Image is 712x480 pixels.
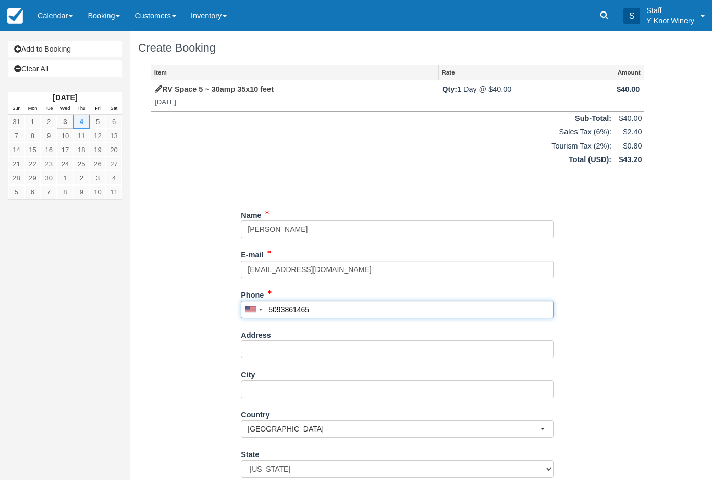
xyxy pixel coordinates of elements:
[241,206,261,221] label: Name
[106,129,122,143] a: 13
[57,129,73,143] a: 10
[41,103,57,115] th: Tue
[155,97,435,107] em: [DATE]
[241,286,264,301] label: Phone
[73,129,90,143] a: 11
[106,185,122,199] a: 11
[41,185,57,199] a: 7
[106,157,122,171] a: 27
[57,171,73,185] a: 1
[24,115,41,129] a: 1
[575,114,611,122] strong: Sub-Total:
[24,103,41,115] th: Mon
[438,80,613,111] td: 1 Day @ $40.00
[151,65,438,80] a: Item
[241,366,255,380] label: City
[24,157,41,171] a: 22
[57,185,73,199] a: 8
[241,446,259,460] label: State
[41,129,57,143] a: 9
[41,143,57,157] a: 16
[619,155,642,164] u: $43.20
[613,111,644,125] td: $40.00
[646,5,694,16] p: Staff
[138,42,657,54] h1: Create Booking
[57,103,73,115] th: Wed
[90,129,106,143] a: 12
[8,143,24,157] a: 14
[106,103,122,115] th: Sat
[57,157,73,171] a: 24
[57,115,73,129] a: 3
[106,143,122,157] a: 20
[90,143,106,157] a: 19
[106,115,122,129] a: 6
[8,115,24,129] a: 31
[73,185,90,199] a: 9
[57,143,73,157] a: 17
[24,129,41,143] a: 8
[90,115,106,129] a: 5
[90,185,106,199] a: 10
[151,125,613,139] td: Sales Tax (6%):
[24,171,41,185] a: 29
[442,85,457,93] strong: Qty
[623,8,640,24] div: S
[8,60,122,77] a: Clear All
[613,80,644,111] td: $40.00
[241,246,263,261] label: E-mail
[241,301,265,318] div: United States: +1
[241,420,554,438] button: [GEOGRAPHIC_DATA]
[569,155,611,164] strong: Total ( ):
[646,16,694,26] p: Y Knot Winery
[8,185,24,199] a: 5
[73,157,90,171] a: 25
[90,157,106,171] a: 26
[41,115,57,129] a: 2
[73,171,90,185] a: 2
[106,171,122,185] a: 4
[90,103,106,115] th: Fri
[613,125,644,139] td: $2.40
[613,65,644,80] a: Amount
[439,65,613,80] a: Rate
[53,93,77,102] strong: [DATE]
[613,139,644,153] td: $0.80
[8,129,24,143] a: 7
[241,406,269,421] label: Country
[41,171,57,185] a: 30
[155,85,274,93] a: RV Space 5 ~ 30amp 35x10 feet
[73,143,90,157] a: 18
[591,155,606,164] span: USD
[41,157,57,171] a: 23
[8,157,24,171] a: 21
[151,139,613,153] td: Tourism Tax (2%):
[24,143,41,157] a: 15
[8,41,122,57] a: Add to Booking
[8,171,24,185] a: 28
[8,103,24,115] th: Sun
[73,115,90,129] a: 4
[248,424,540,434] span: [GEOGRAPHIC_DATA]
[241,326,271,341] label: Address
[90,171,106,185] a: 3
[7,8,23,24] img: checkfront-main-nav-mini-logo.png
[24,185,41,199] a: 6
[73,103,90,115] th: Thu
